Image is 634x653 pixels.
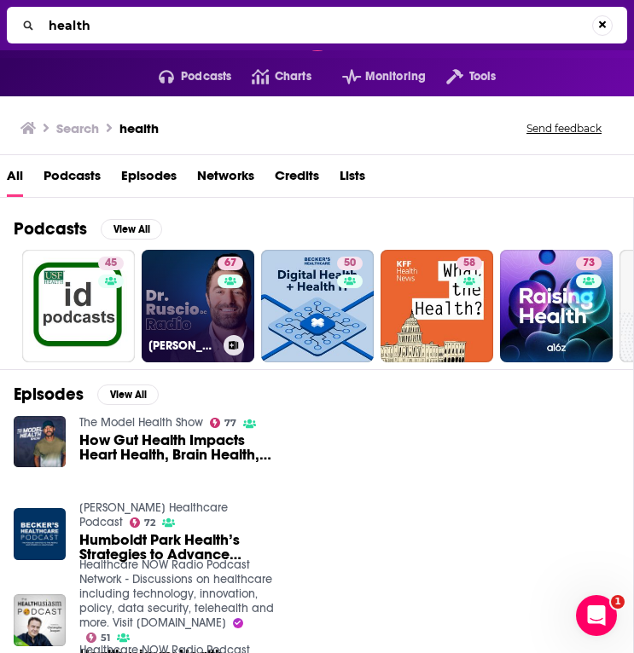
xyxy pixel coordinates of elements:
[322,63,426,90] button: open menu
[44,162,101,197] a: Podcasts
[275,65,311,89] span: Charts
[218,257,243,270] a: 67
[576,257,602,270] a: 73
[14,218,87,240] h2: Podcasts
[98,257,124,270] a: 45
[340,162,365,197] a: Lists
[344,255,356,272] span: 50
[101,219,162,240] button: View All
[42,12,592,39] input: Search...
[97,384,159,405] button: View All
[22,250,135,362] a: 45
[14,594,66,646] img: Healthusiasm: Health Rewards & Barbie Health
[197,162,254,197] a: Networks
[121,162,177,197] a: Episodes
[14,218,162,240] a: PodcastsView All
[14,508,66,560] img: Humboldt Park Health’s Strategies to Advance Health Equity
[14,384,84,405] h2: Episodes
[181,65,231,89] span: Podcasts
[130,517,156,528] a: 72
[224,419,236,427] span: 77
[337,257,363,270] a: 50
[231,63,311,90] a: Charts
[261,250,374,362] a: 50
[611,595,625,609] span: 1
[79,415,203,430] a: The Model Health Show
[583,255,595,272] span: 73
[79,558,274,630] a: Healthcare NOW Radio Podcast Network - Discussions on healthcare including technology, innovation...
[521,121,607,136] button: Send feedback
[500,250,613,362] a: 73
[79,500,228,529] a: Becker’s Healthcare Podcast
[7,162,23,197] a: All
[144,519,155,527] span: 72
[365,65,426,89] span: Monitoring
[469,65,497,89] span: Tools
[576,595,617,636] iframe: Intercom live chat
[457,257,482,270] a: 58
[14,416,66,468] img: How Gut Health Impacts Heart Health, Brain Health, & More - With Dr. Steven Gundry
[79,433,274,462] span: How Gut Health Impacts Heart Health, Brain Health, & More - With [PERSON_NAME]
[381,250,493,362] a: 58
[79,433,274,462] a: How Gut Health Impacts Heart Health, Brain Health, & More - With Dr. Steven Gundry
[14,384,159,405] a: EpisodesView All
[463,255,475,272] span: 58
[148,338,217,353] h3: [PERSON_NAME] Radio, DC: Health, Nutrition and Functional Healthcare
[86,633,111,643] a: 51
[7,7,627,43] div: Search...
[79,533,274,562] a: Humboldt Park Health’s Strategies to Advance Health Equity
[224,255,236,272] span: 67
[426,63,496,90] button: open menu
[119,120,159,136] h3: health
[142,250,254,362] a: 67[PERSON_NAME] Radio, DC: Health, Nutrition and Functional Healthcare
[105,255,117,272] span: 45
[56,120,99,136] h3: Search
[138,63,232,90] button: open menu
[275,162,319,197] a: Credits
[101,634,110,642] span: 51
[210,418,237,428] a: 77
